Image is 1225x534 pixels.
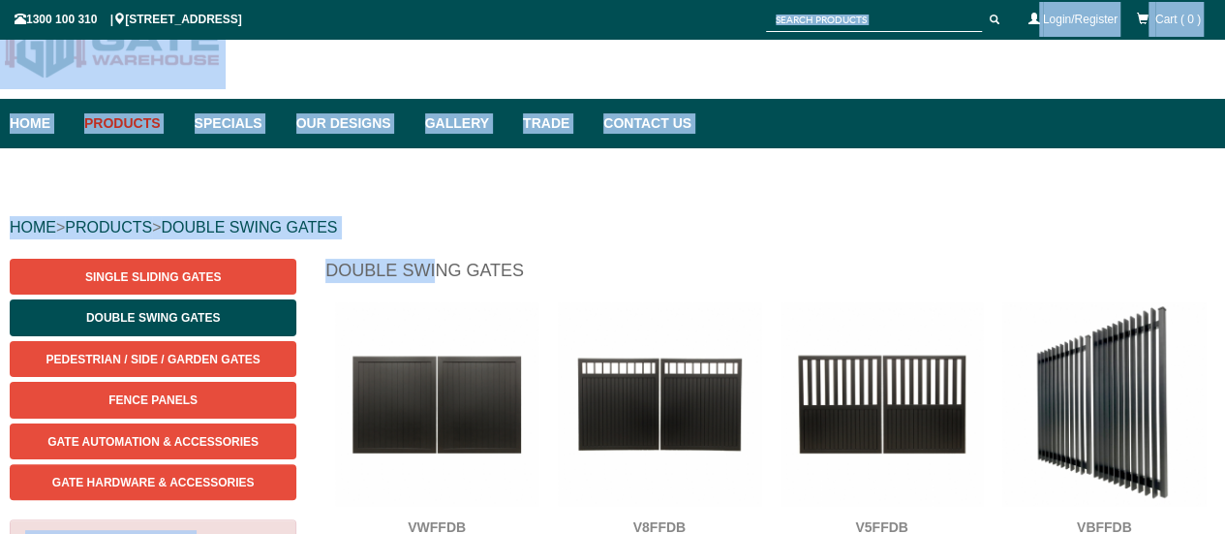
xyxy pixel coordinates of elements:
[46,353,260,366] span: Pedestrian / Side / Garden Gates
[85,270,221,284] span: Single Sliding Gates
[10,259,296,295] a: Single Sliding Gates
[513,99,594,148] a: Trade
[594,99,691,148] a: Contact Us
[161,219,337,236] a: DOUBLE SWING GATES
[86,311,220,325] span: Double Swing Gates
[325,259,1215,293] h1: Double Swing Gates
[415,99,513,148] a: Gallery
[781,302,984,506] img: V5FFDB - Flat Top (Partial Privacy approx.50%) - Double Aluminium Driveway Gates - Double Swing G...
[766,8,982,32] input: SEARCH PRODUCTS
[52,476,255,489] span: Gate Hardware & Accessories
[108,393,198,407] span: Fence Panels
[65,219,152,236] a: PRODUCTS
[10,424,296,459] a: Gate Automation & Accessories
[1002,302,1206,506] img: VBFFDB - Ready to Install Fully Welded 65x16mm Vertical Blade - Aluminium Double Swing Gates - Ma...
[1043,13,1118,26] a: Login/Register
[287,99,415,148] a: Our Designs
[10,219,56,236] a: HOME
[10,382,296,418] a: Fence Panels
[47,435,259,449] span: Gate Automation & Accessories
[335,302,538,506] img: VWFFDB - Flat Top (Full Privacy) - Double Aluminium Driveway Gates - Double Swing Gates - Matte B...
[10,464,296,500] a: Gate Hardware & Accessories
[10,197,1215,259] div: > >
[75,99,185,148] a: Products
[10,341,296,377] a: Pedestrian / Side / Garden Gates
[185,99,287,148] a: Specials
[10,299,296,335] a: Double Swing Gates
[1155,13,1201,26] span: Cart ( 0 )
[15,13,242,26] span: 1300 100 310 | [STREET_ADDRESS]
[10,99,75,148] a: Home
[558,302,761,506] img: V8FFDB - Flat Top (Partial Privacy approx.85%) - Double Aluminium Driveway Gates - Double Swing G...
